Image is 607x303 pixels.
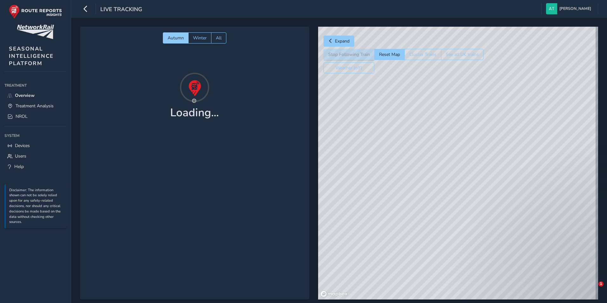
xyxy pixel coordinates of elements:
span: All [216,35,222,41]
a: NROL [4,111,66,122]
span: NROL [16,113,28,119]
p: Disclaimer: The information shown can not be solely relied upon for any safety-related decisions,... [9,188,63,225]
img: rr logo [9,4,62,19]
span: Treatment Analysis [16,103,54,109]
button: Expand [324,36,354,47]
button: Cluster Trains [404,49,441,60]
span: Live Tracking [100,5,142,14]
a: Help [4,161,66,172]
span: Users [15,153,26,159]
span: Expand [335,38,350,44]
button: Winter [188,32,211,44]
span: Help [14,164,24,170]
button: Weather (off) [324,62,374,73]
a: Treatment Analysis [4,101,66,111]
iframe: Intercom live chat [585,281,601,297]
button: All [211,32,226,44]
h1: Loading... [170,106,219,119]
span: Autumn [168,35,184,41]
span: Devices [15,143,30,149]
span: Overview [15,92,35,98]
div: Treatment [4,81,66,90]
span: 1 [598,281,604,286]
span: SEASONAL INTELLIGENCE PLATFORM [9,45,54,67]
button: [PERSON_NAME] [546,3,593,14]
button: Autumn [163,32,188,44]
button: See all UK trains [441,49,484,60]
div: System [4,131,66,140]
img: diamond-layout [546,3,557,14]
button: Reset Map [374,49,404,60]
a: Devices [4,140,66,151]
img: customer logo [17,25,54,39]
span: Winter [193,35,207,41]
a: Overview [4,90,66,101]
span: [PERSON_NAME] [559,3,591,14]
a: Users [4,151,66,161]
